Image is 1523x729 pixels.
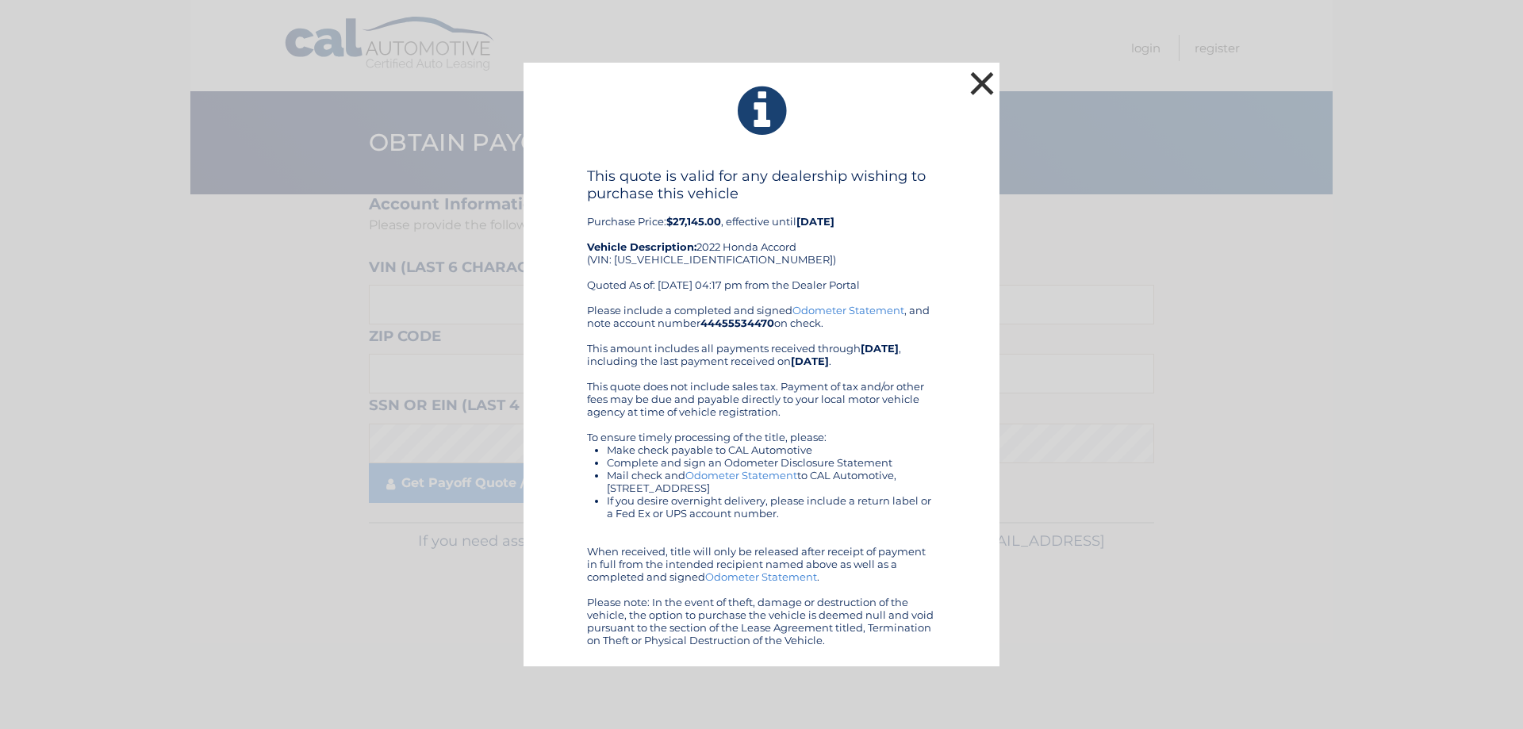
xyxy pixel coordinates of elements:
[966,67,998,99] button: ×
[607,469,936,494] li: Mail check and to CAL Automotive, [STREET_ADDRESS]
[792,304,904,317] a: Odometer Statement
[685,469,797,482] a: Odometer Statement
[666,215,721,228] b: $27,145.00
[607,456,936,469] li: Complete and sign an Odometer Disclosure Statement
[607,494,936,520] li: If you desire overnight delivery, please include a return label or a Fed Ex or UPS account number.
[587,167,936,202] h4: This quote is valid for any dealership wishing to purchase this vehicle
[705,570,817,583] a: Odometer Statement
[587,304,936,647] div: Please include a completed and signed , and note account number on check. This amount includes al...
[796,215,834,228] b: [DATE]
[861,342,899,355] b: [DATE]
[700,317,774,329] b: 44455534470
[587,240,696,253] strong: Vehicle Description:
[791,355,829,367] b: [DATE]
[587,167,936,304] div: Purchase Price: , effective until 2022 Honda Accord (VIN: [US_VEHICLE_IDENTIFICATION_NUMBER]) Quo...
[607,443,936,456] li: Make check payable to CAL Automotive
